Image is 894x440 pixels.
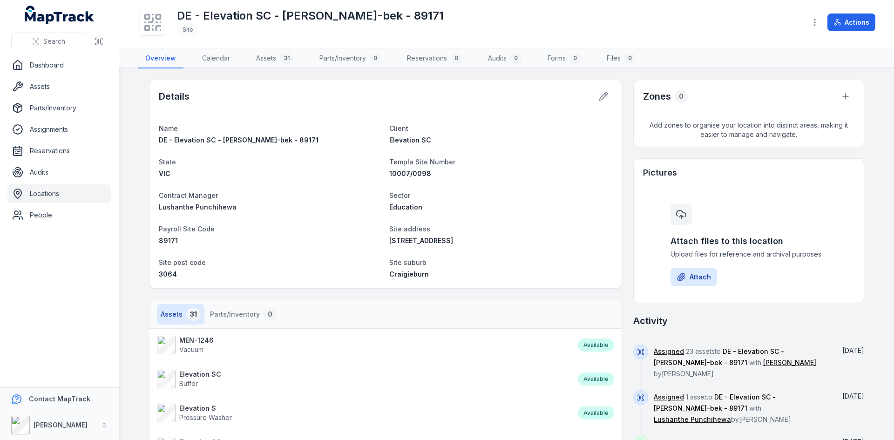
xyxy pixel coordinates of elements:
span: [DATE] [842,346,864,354]
div: 0 [569,53,581,64]
h2: Activity [633,314,668,327]
a: Assigned [654,347,684,356]
a: MEN-1246Vacuum [157,336,569,354]
div: Site [177,23,199,36]
strong: MEN-1246 [179,336,214,345]
div: 31 [186,308,201,321]
a: Dashboard [7,56,111,74]
span: 3064 [159,270,177,278]
button: Actions [827,14,875,31]
a: Assignments [7,120,111,139]
span: Education [389,203,422,211]
span: Pressure Washer [179,413,232,421]
span: Add zones to organise your location into distinct areas, making it easier to manage and navigate. [634,113,864,147]
span: Elevation SC [389,136,431,144]
span: Site address [389,225,430,233]
span: Site suburb [389,258,427,266]
div: 0 [675,90,688,103]
div: Available [578,406,614,420]
span: [STREET_ADDRESS] [389,237,453,244]
span: Payroll Site Code [159,225,215,233]
a: Parts/Inventory [7,99,111,117]
a: Audits [7,163,111,182]
span: Templa Site Number [389,158,455,166]
div: 0 [264,308,277,321]
div: Available [578,338,614,352]
span: State [159,158,176,166]
span: Craigieburn [389,270,429,278]
a: Lushanthe Punchihewa [159,203,382,212]
a: Lushanthe Punchihewa [654,415,731,424]
span: Upload files for reference and archival purposes. [670,250,827,259]
span: VIC [159,169,170,177]
a: Reservations0 [400,49,469,68]
a: Elevation SCBuffer [157,370,569,388]
span: Name [159,124,178,132]
a: Forms0 [540,49,588,68]
span: Contract Manager [159,191,218,199]
a: MapTrack [25,6,95,24]
div: 0 [370,53,381,64]
span: 89171 [159,237,178,244]
strong: Elevation S [179,404,232,413]
button: Assets31 [157,304,204,325]
h1: DE - Elevation SC - [PERSON_NAME]-bek - 89171 [177,8,444,23]
a: Reservations [7,142,111,160]
h2: Zones [643,90,671,103]
a: Overview [138,49,183,68]
div: Available [578,372,614,386]
div: 0 [451,53,462,64]
a: Assigned [654,393,684,402]
span: DE - Elevation SC - [PERSON_NAME]-bek - 89171 [159,136,318,144]
strong: Elevation SC [179,370,221,379]
a: Assets31 [249,49,301,68]
span: Search [43,37,65,46]
div: 0 [624,53,636,64]
span: Client [389,124,408,132]
span: 23 assets to with by [PERSON_NAME] [654,347,816,378]
a: Locations [7,184,111,203]
strong: Contact MapTrack [29,395,90,403]
span: Vacuum [179,345,203,353]
span: [DATE] [842,392,864,400]
strong: [PERSON_NAME] [34,421,88,429]
span: 1 asset to with by [PERSON_NAME] [654,393,791,423]
span: Buffer [179,379,198,387]
a: Audits0 [481,49,529,68]
h3: Pictures [643,166,677,179]
a: Files0 [599,49,643,68]
h3: Attach files to this location [670,235,827,248]
span: DE - Elevation SC - [PERSON_NAME]-bek - 89171 [654,393,776,412]
time: 8/18/2025, 3:45:50 PM [842,392,864,400]
span: Site post code [159,258,206,266]
a: Calendar [195,49,237,68]
a: [PERSON_NAME] [763,358,816,367]
a: Elevation SPressure Washer [157,404,569,422]
a: Assets [7,77,111,96]
div: 31 [280,53,293,64]
button: Parts/Inventory0 [206,304,280,325]
time: 9/4/2025, 3:13:33 PM [842,346,864,354]
button: Attach [670,268,717,286]
span: 10007/0098 [389,169,431,177]
a: Parts/Inventory0 [312,49,388,68]
span: Sector [389,191,410,199]
h2: Details [159,90,190,103]
div: 0 [510,53,521,64]
a: People [7,206,111,224]
button: Search [11,33,86,50]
